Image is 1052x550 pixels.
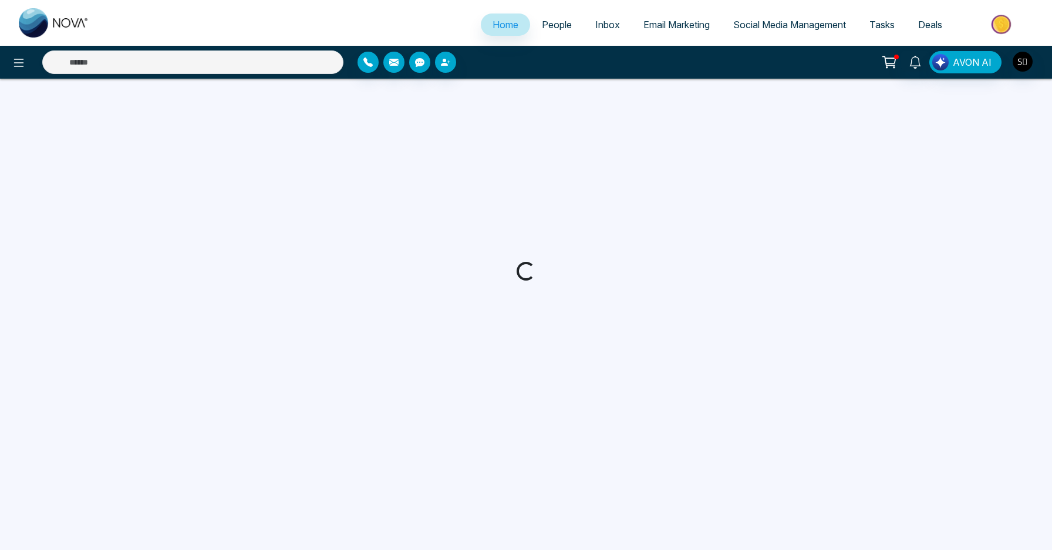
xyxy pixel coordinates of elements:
[858,14,906,36] a: Tasks
[869,19,895,31] span: Tasks
[929,51,1002,73] button: AVON AI
[584,14,632,36] a: Inbox
[960,11,1045,38] img: Market-place.gif
[493,19,518,31] span: Home
[906,14,954,36] a: Deals
[733,19,846,31] span: Social Media Management
[19,8,89,38] img: Nova CRM Logo
[542,19,572,31] span: People
[953,55,992,69] span: AVON AI
[643,19,710,31] span: Email Marketing
[918,19,942,31] span: Deals
[721,14,858,36] a: Social Media Management
[932,54,949,70] img: Lead Flow
[1013,52,1033,72] img: User Avatar
[595,19,620,31] span: Inbox
[530,14,584,36] a: People
[481,14,530,36] a: Home
[632,14,721,36] a: Email Marketing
